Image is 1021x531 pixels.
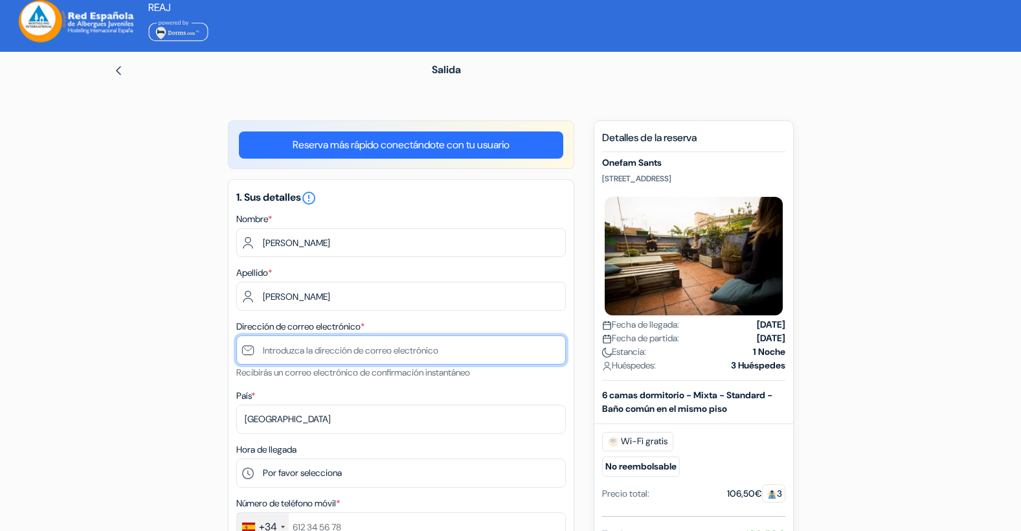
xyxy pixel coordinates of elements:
[757,318,785,332] strong: [DATE]
[148,1,171,14] span: REAJ
[602,361,612,371] img: user_icon.svg
[236,389,255,403] label: País
[757,332,785,345] strong: [DATE]
[602,131,785,152] h5: Detalles de la reserva
[301,190,317,204] a: error_outline
[602,359,656,372] span: Huéspedes:
[753,345,785,359] strong: 1 Noche
[602,157,785,168] h5: Onefam Sants
[602,318,679,332] span: Fecha de llegada:
[602,389,772,414] b: 6 camas dormitorio - Mixta - Standard - Baño común en el mismo piso
[236,320,365,333] label: Dirección de correo electrónico
[602,345,646,359] span: Estancia:
[602,332,679,345] span: Fecha de partida:
[762,484,785,503] span: 3
[602,348,612,357] img: moon.svg
[236,497,340,510] label: Número de teléfono móvil
[236,266,272,280] label: Apellido
[602,334,612,344] img: calendar.svg
[236,228,566,257] input: Ingrese el nombre
[239,131,563,159] a: Reserva más rápido conectándote con tu usuario
[236,212,272,226] label: Nombre
[727,487,785,501] div: 106,50€
[602,174,785,184] p: [STREET_ADDRESS]
[113,65,124,76] img: left_arrow.svg
[236,190,566,206] h5: 1. Sus detalles
[602,487,649,501] div: Precio total:
[602,321,612,330] img: calendar.svg
[602,432,673,451] span: Wi-Fi gratis
[236,335,566,365] input: Introduzca la dirección de correo electrónico
[236,367,470,378] small: Recibirás un correo electrónico de confirmación instantáneo
[236,443,297,457] label: Hora de llegada
[236,282,566,311] input: Introduzca el apellido
[432,63,461,76] span: Salida
[301,190,317,206] i: error_outline
[731,359,785,372] strong: 3 Huéspedes
[608,436,618,447] img: free_wifi.svg
[602,457,680,477] small: No reembolsable
[767,490,777,499] img: guest.svg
